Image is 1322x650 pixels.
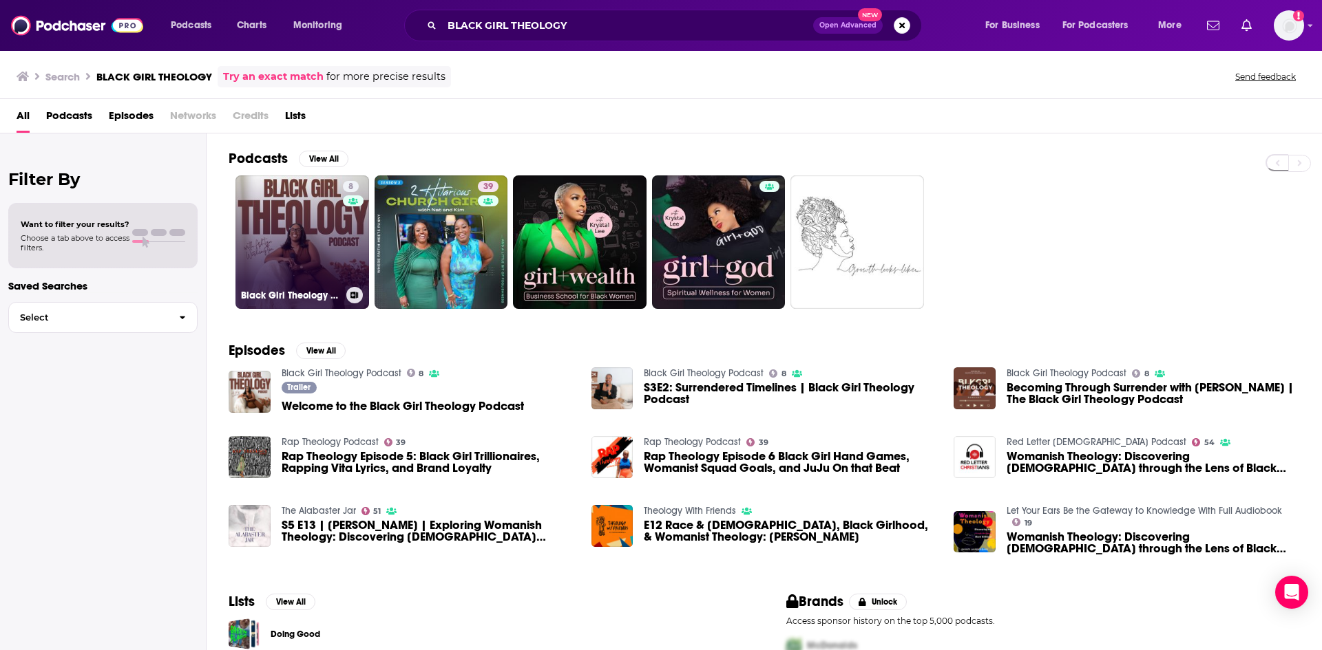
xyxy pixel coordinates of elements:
h3: BLACK GIRL THEOLOGY [96,70,212,83]
a: Doing Good [229,618,260,649]
a: Black Girl Theology Podcast [1007,367,1126,379]
span: 51 [373,508,381,514]
button: open menu [1053,14,1148,36]
span: Open Advanced [819,22,877,29]
span: 39 [759,440,768,446]
button: View All [266,594,315,610]
a: ListsView All [229,593,315,610]
span: More [1158,16,1182,35]
a: 54 [1192,438,1215,446]
a: Becoming Through Surrender with Destiny Thomas | The Black Girl Theology Podcast [1007,382,1300,405]
span: Podcasts [171,16,211,35]
a: 19 [1012,518,1032,526]
span: 8 [1144,371,1149,377]
span: E12 Race & [DEMOGRAPHIC_DATA], Black Girlhood, & Womanist Theology: [PERSON_NAME] [644,519,937,543]
div: Open Intercom Messenger [1275,576,1308,609]
a: S3E2: Surrendered Timelines | Black Girl Theology Podcast [591,367,633,409]
span: Becoming Through Surrender with [PERSON_NAME] | The Black Girl Theology Podcast [1007,382,1300,405]
a: Rap Theology Podcast [282,436,379,448]
button: Select [8,302,198,333]
span: Charts [237,16,266,35]
p: Access sponsor history on the top 5,000 podcasts. [786,616,1300,626]
img: S5 E13 | Khristi Lauren Adams | Exploring Womanish Theology: Discovering God Through the Lens of ... [229,505,271,547]
button: Send feedback [1231,71,1300,83]
button: Open AdvancedNew [813,17,883,34]
a: Show notifications dropdown [1236,14,1257,37]
button: Unlock [849,594,907,610]
span: 8 [419,371,423,377]
a: 8Black Girl Theology Podcast [235,175,369,309]
span: Networks [170,105,216,133]
img: Welcome to the Black Girl Theology Podcast [229,371,271,413]
button: View All [296,343,346,359]
a: EpisodesView All [229,342,346,359]
a: E12 Race & Church, Black Girlhood, & Womanist Theology: Khristi Lauren Adams [644,519,937,543]
a: 8 [1132,369,1149,378]
a: Let Your Ears Be the Gateway to Knowledge With Full Audiobook [1007,505,1282,517]
a: Doing Good [271,627,320,642]
span: Trailer [287,383,311,391]
span: Want to filter your results? [21,219,129,229]
span: Credits [233,105,269,133]
a: 51 [361,507,381,515]
span: 19 [1025,520,1032,526]
h2: Podcasts [229,150,288,167]
span: S5 E13 | [PERSON_NAME] | Exploring Womanish Theology: Discovering [DEMOGRAPHIC_DATA] Through the ... [282,519,575,543]
a: 39 [384,438,406,446]
h3: Black Girl Theology Podcast [241,290,341,301]
button: View All [299,151,348,167]
img: Womanish Theology: Discovering God through the Lens of Black Girlhood Audiobook by Khristi Lauren... [954,511,996,553]
img: Womanish Theology: Discovering God through the Lens of Black Girlhood | Khristi Adams [954,436,996,478]
span: Monitoring [293,16,342,35]
span: Womanish Theology: Discovering [DEMOGRAPHIC_DATA] through the Lens of Black Girlhood | [PERSON_NAME] [1007,451,1300,474]
a: Red Letter Christians Podcast [1007,436,1186,448]
img: Podchaser - Follow, Share and Rate Podcasts [11,12,143,39]
span: 54 [1204,440,1215,446]
span: 8 [348,180,353,194]
a: 39 [375,175,508,309]
span: for more precise results [326,69,445,85]
a: Rap Theology Podcast [644,436,741,448]
h2: Brands [786,593,843,610]
a: Rap Theology Episode 5: Black Girl Trillionaires, Rapping Vita Lyrics, and Brand Loyalty [282,451,575,474]
a: S5 E13 | Khristi Lauren Adams | Exploring Womanish Theology: Discovering God Through the Lens of ... [282,519,575,543]
h2: Filter By [8,169,198,189]
a: Lists [285,105,306,133]
span: Rap Theology Episode 6 Black Girl Hand Games, Womanist Squad Goals, and JuJu On that Beat [644,451,937,474]
a: Show notifications dropdown [1202,14,1225,37]
button: open menu [161,14,229,36]
a: 8 [343,181,359,192]
a: Rap Theology Episode 6 Black Girl Hand Games, Womanist Squad Goals, and JuJu On that Beat [591,436,633,478]
span: Select [9,313,168,322]
span: Womanish Theology: Discovering [DEMOGRAPHIC_DATA] through the Lens of Black Girlhood Audiobook by... [1007,531,1300,554]
a: S3E2: Surrendered Timelines | Black Girl Theology Podcast [644,382,937,405]
a: The Alabaster Jar [282,505,356,517]
span: Logged in as BenLaurro [1274,10,1304,41]
a: Podcasts [46,105,92,133]
span: 39 [483,180,493,194]
span: Choose a tab above to access filters. [21,233,129,252]
span: 8 [781,371,786,377]
a: All [17,105,30,133]
a: PodcastsView All [229,150,348,167]
a: Charts [228,14,275,36]
span: New [858,8,883,21]
h2: Episodes [229,342,285,359]
img: E12 Race & Church, Black Girlhood, & Womanist Theology: Khristi Lauren Adams [591,505,633,547]
button: open menu [284,14,360,36]
button: open menu [1148,14,1199,36]
a: 8 [769,369,786,378]
img: Becoming Through Surrender with Destiny Thomas | The Black Girl Theology Podcast [954,367,996,409]
a: Theology With Friends [644,505,736,517]
a: Welcome to the Black Girl Theology Podcast [282,400,524,412]
span: 39 [396,440,406,446]
a: Womanish Theology: Discovering God through the Lens of Black Girlhood Audiobook by Khristi Lauren... [1007,531,1300,554]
